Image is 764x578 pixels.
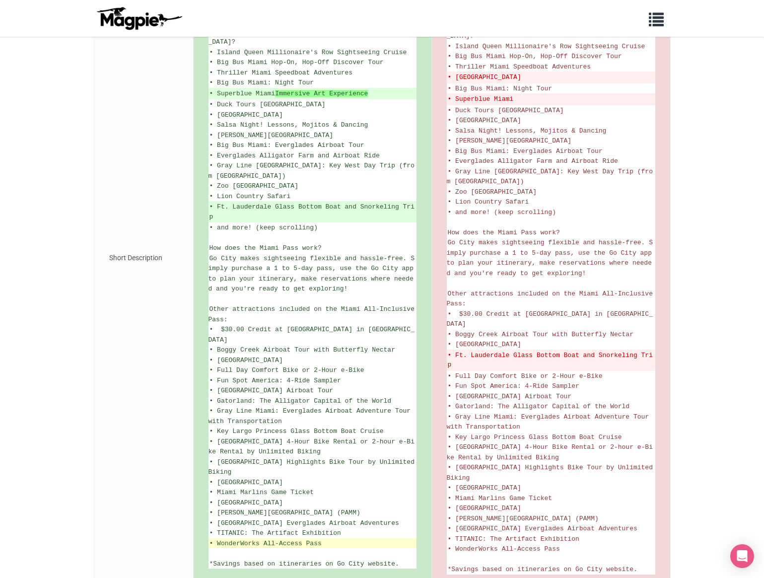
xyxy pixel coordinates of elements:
[448,515,599,522] span: • [PERSON_NAME][GEOGRAPHIC_DATA] (PAMM)
[209,366,364,374] span: • Full Day Comfort Bike or 2-Hour e-Bike
[448,209,556,216] span: • and more! (keep scrolling)
[448,53,622,60] span: • Big Bus Miami Hop-On, Hop-Off Discover Tour
[208,305,418,323] span: Other attractions included on the Miami All-Inclusive Pass:
[448,229,560,236] span: How does the Miami Pass work?
[209,540,322,547] span: • WonderWorks All-Access Pass
[209,49,407,56] span: • Island Queen Millionaire's Row Sightseeing Cruise
[208,438,415,456] span: • [GEOGRAPHIC_DATA] 4-Hour Bike Rental or 2-hour e-Bike Rental by Unlimited Biking
[448,188,537,196] span: • Zoo [GEOGRAPHIC_DATA]
[209,69,353,76] span: • Thriller Miami Speedboat Adventures
[209,397,392,405] span: • Gatorland: The Alligator Capital of the World
[448,43,645,50] span: • Island Queen Millionaire's Row Sightseeing Cruise
[448,94,654,104] del: • Superblue Miami
[448,117,521,124] span: • [GEOGRAPHIC_DATA]
[209,182,298,190] span: • Zoo [GEOGRAPHIC_DATA]
[275,90,368,97] strong: Immersive Art Experience
[448,525,637,532] span: • [GEOGRAPHIC_DATA] Everglades Airboat Adventures
[209,529,341,537] span: • TITANIC: The Artifact Exhibition
[209,101,326,108] span: • Duck Tours [GEOGRAPHIC_DATA]
[448,495,553,502] span: • Miami Marlins Game Ticket
[209,499,283,506] span: • [GEOGRAPHIC_DATA]
[448,382,579,390] span: • Fun Spot America: 4-Ride Sampler
[209,377,341,384] span: • Fun Spot America: 4-Ride Sampler
[208,326,415,344] span: • $30.00 Credit at [GEOGRAPHIC_DATA] in [GEOGRAPHIC_DATA]
[209,387,334,394] span: • [GEOGRAPHIC_DATA] Airboat Tour
[448,505,521,512] span: • [GEOGRAPHIC_DATA]
[208,162,415,180] span: • Gray Line [GEOGRAPHIC_DATA]: Key West Day Trip (from [GEOGRAPHIC_DATA])
[447,239,656,277] span: Go City makes sightseeing flexible and hassle-free. Simply purchase a 1 to 5-day pass, use the Go...
[448,85,553,92] span: • Big Bus Miami: Night Tour
[447,443,653,461] span: • [GEOGRAPHIC_DATA] 4-Hour Bike Rental or 2-hour e-Bike Rental by Unlimited Biking
[209,244,322,252] span: How does the Miami Pass work?
[448,393,572,400] span: • [GEOGRAPHIC_DATA] Airboat Tour
[448,331,633,338] span: • Boggy Creek Airboat Tour with Butterfly Nectar
[208,255,417,293] span: Go City makes sightseeing flexible and hassle-free. Simply purchase a 1 to 5-day pass, use the Go...
[208,407,415,425] span: • Gray Line Miami: Everglades Airboat Adventure Tour with Transportation
[448,107,564,114] span: • Duck Tours [GEOGRAPHIC_DATA]
[209,111,283,119] span: • [GEOGRAPHIC_DATA]
[448,157,618,165] span: • Everglades Alligator Farm and Airboat Ride
[209,152,380,159] span: • Everglades Alligator Farm and Airboat Ride
[209,224,318,231] span: • and more! (keep scrolling)
[448,433,622,441] span: • Key Largo Princess Glass Bottom Boat Cruise
[447,464,657,482] span: • [GEOGRAPHIC_DATA] Highlights Bike Tour by Unlimited Biking
[209,142,364,149] span: • Big Bus Miami: Everglades Airboat Tour
[447,413,653,431] span: • Gray Line Miami: Everglades Airboat Adventure Tour with Transportation
[448,535,579,543] span: • TITANIC: The Artifact Exhibition
[209,193,291,200] span: • Lion Country Safari
[209,121,368,129] span: • Salsa Night! Lessons, Mojitos & Dancing
[448,63,591,71] span: • Thriller Miami Speedboat Adventures
[209,59,384,66] span: • Big Bus Miami Hop-On, Hop-Off Discover Tour
[448,147,603,155] span: • Big Bus Miami: Everglades Airboat Tour
[209,89,416,99] ins: • Superblue Miami
[730,544,754,568] div: Open Intercom Messenger
[209,428,384,435] span: • Key Largo Princess Glass Bottom Boat Cruise
[209,560,399,568] span: *Savings based on itineraries on Go City website.
[208,458,418,476] span: • [GEOGRAPHIC_DATA] Highlights Bike Tour by Unlimited Biking
[209,479,283,486] span: • [GEOGRAPHIC_DATA]
[209,489,314,496] span: • Miami Marlins Game Ticket
[209,509,360,516] span: • [PERSON_NAME][GEOGRAPHIC_DATA] (PAMM)
[447,290,657,308] span: Other attractions included on the Miami All-Inclusive Pass:
[448,545,560,553] span: • WonderWorks All-Access Pass
[209,346,395,354] span: • Boggy Creek Airboat Tour with Butterfly Nectar
[209,132,334,139] span: • [PERSON_NAME][GEOGRAPHIC_DATA]
[448,566,637,573] span: *Savings based on itineraries on Go City website.
[448,127,607,135] span: • Salsa Night! Lessons, Mojitos & Dancing
[209,79,314,86] span: • Big Bus Miami: Night Tour
[209,202,416,221] ins: • Ft. Lauderdale Glass Bottom Boat and Snorkeling Trip
[447,168,653,186] span: • Gray Line [GEOGRAPHIC_DATA]: Key West Day Trip (from [GEOGRAPHIC_DATA])
[448,198,529,206] span: • Lion Country Safari
[94,6,184,30] img: logo-ab69f6fb50320c5b225c76a69d11143b.png
[448,372,603,380] span: • Full Day Comfort Bike or 2-Hour e-Bike
[448,403,630,410] span: • Gatorland: The Alligator Capital of the World
[209,357,283,364] span: • [GEOGRAPHIC_DATA]
[209,519,399,527] span: • [GEOGRAPHIC_DATA] Everglades Airboat Adventures
[448,72,654,82] del: • [GEOGRAPHIC_DATA]
[448,351,654,370] del: • Ft. Lauderdale Glass Bottom Boat and Snorkeling Trip
[448,341,521,348] span: • [GEOGRAPHIC_DATA]
[448,484,521,492] span: • [GEOGRAPHIC_DATA]
[448,137,572,144] span: • [PERSON_NAME][GEOGRAPHIC_DATA]
[447,310,653,328] span: • $30.00 Credit at [GEOGRAPHIC_DATA] in [GEOGRAPHIC_DATA]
